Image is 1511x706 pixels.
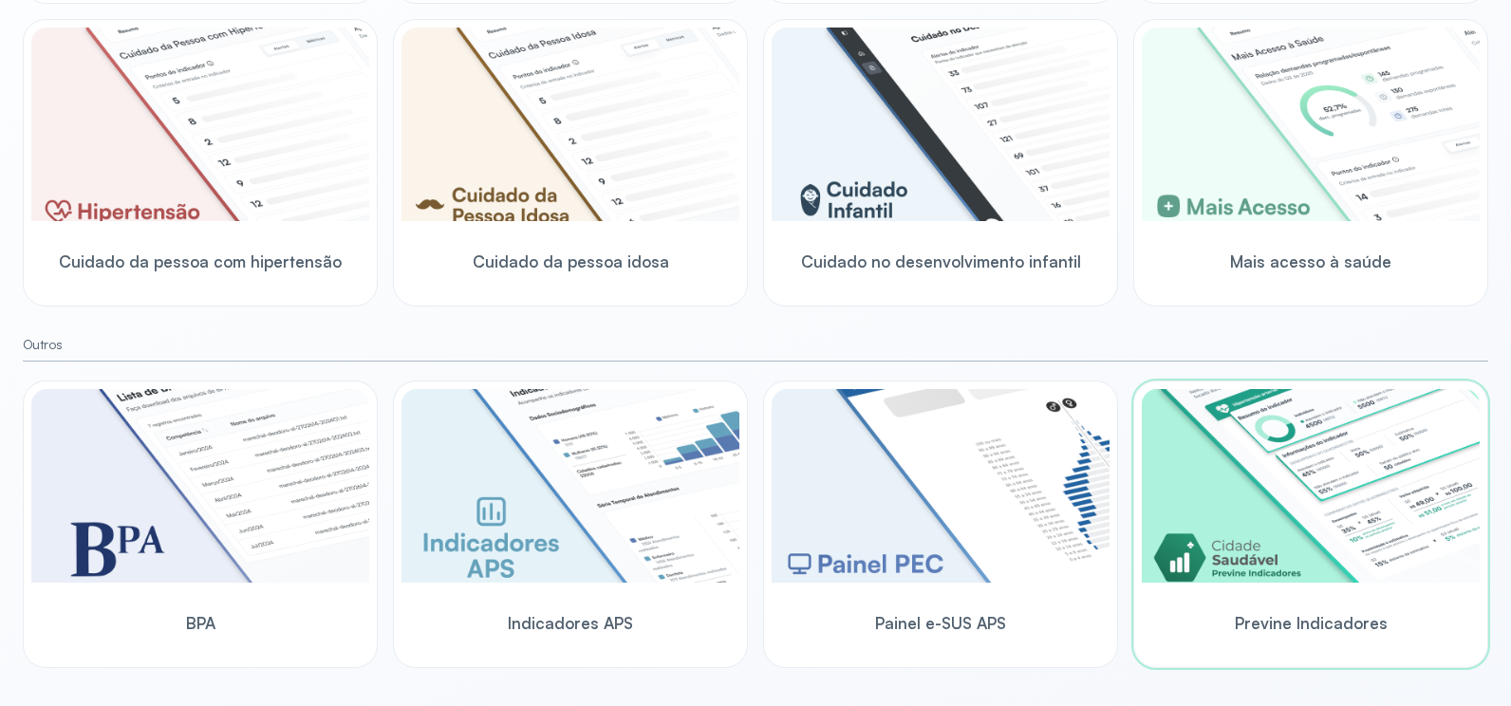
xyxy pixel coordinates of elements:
span: Painel e-SUS APS [875,613,1006,633]
img: previne-brasil.png [1142,389,1480,583]
img: pec-panel.png [772,389,1110,583]
span: Cuidado da pessoa com hipertensão [59,251,342,271]
small: Outros [23,337,1488,353]
img: aps-indicators.png [401,389,739,583]
img: child-development.png [772,28,1110,221]
img: healthcare-greater-access.png [1142,28,1480,221]
img: bpa.png [31,389,369,583]
span: Cuidado no desenvolvimento infantil [801,251,1081,271]
span: BPA [186,613,215,633]
span: Cuidado da pessoa idosa [473,251,669,271]
span: Previne Indicadores [1235,613,1388,633]
img: elderly.png [401,28,739,221]
span: Indicadores APS [508,613,633,633]
img: hypertension.png [31,28,369,221]
span: Mais acesso à saúde [1230,251,1391,271]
